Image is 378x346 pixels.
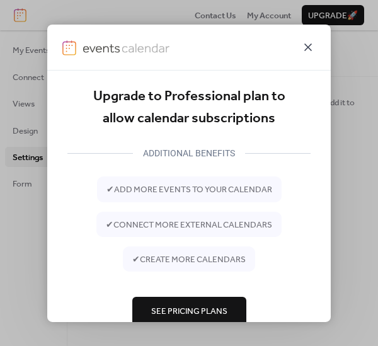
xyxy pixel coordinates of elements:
span: See Pricing Plans [151,305,227,318]
button: See Pricing Plans [132,297,246,325]
img: logo-icon [62,40,76,55]
span: ✔ create more calendars [132,253,246,266]
div: Upgrade to Professional plan to allow calendar subscriptions [67,85,311,130]
span: ✔ connect more external calendars [106,219,272,231]
div: ADDITIONAL BENEFITS [133,146,245,161]
img: logo-type [83,40,169,55]
span: ✔ add more events to your calendar [106,183,272,196]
